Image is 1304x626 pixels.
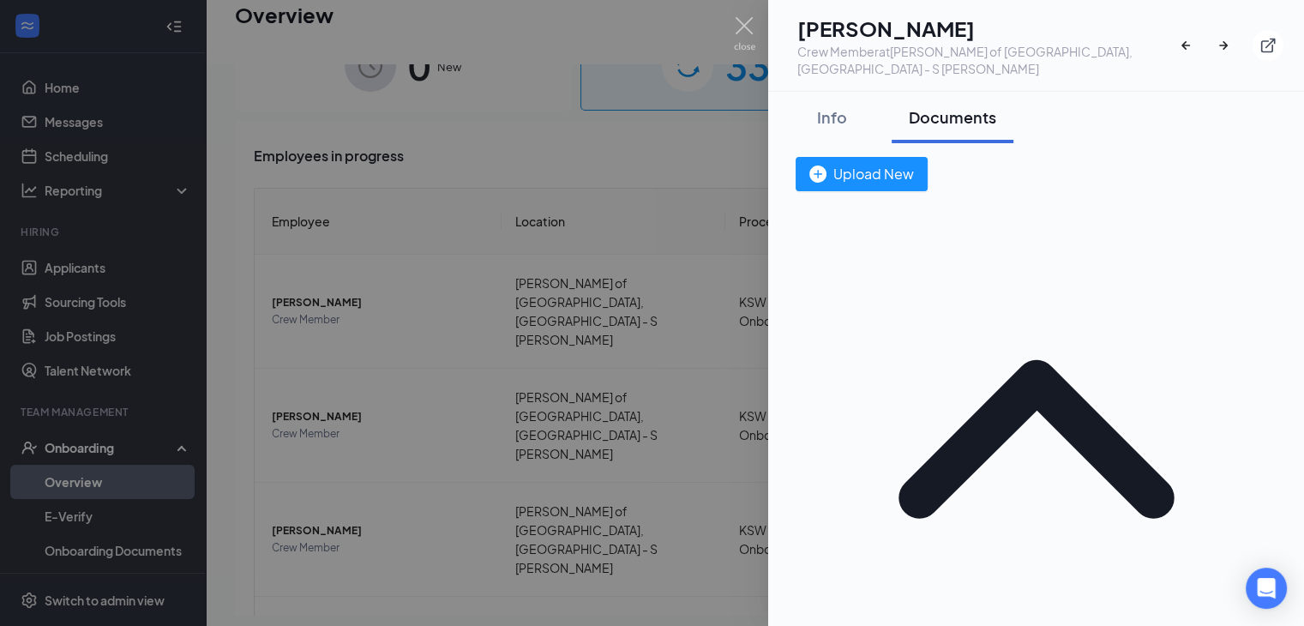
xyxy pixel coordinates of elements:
[1215,30,1246,61] button: ArrowRight
[809,163,914,184] div: Upload New
[1259,37,1277,54] svg: ExternalLink
[806,106,857,128] div: Info
[1215,37,1232,54] svg: ArrowRight
[1246,568,1287,609] div: Open Intercom Messenger
[1177,37,1194,54] svg: ArrowLeftNew
[909,106,996,128] div: Documents
[1177,30,1208,61] button: ArrowLeftNew
[797,14,1177,43] h1: [PERSON_NAME]
[797,43,1177,77] div: Crew Member at [PERSON_NAME] of [GEOGRAPHIC_DATA], [GEOGRAPHIC_DATA] - S [PERSON_NAME]
[1253,30,1283,61] button: ExternalLink
[796,157,928,191] button: Upload New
